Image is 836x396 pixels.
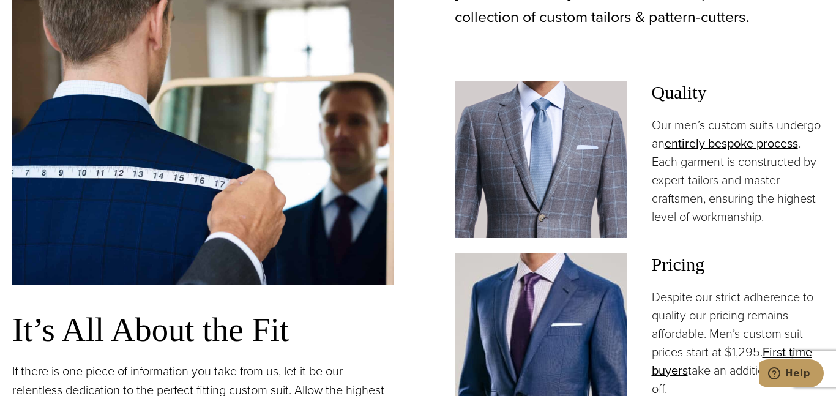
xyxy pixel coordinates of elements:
img: Client in Zegna grey windowpane bespoke suit with white shirt and light blue tie. [455,81,627,238]
a: First time buyers [652,343,812,379]
h3: Pricing [652,253,824,275]
h3: It’s All About the Fit [12,310,394,350]
iframe: Opens a widget where you can chat to one of our agents [759,359,824,390]
a: entirely bespoke process [665,134,798,152]
h3: Quality [652,81,824,103]
p: Our men’s custom suits undergo an . Each garment is constructed by expert tailors and master craf... [652,116,824,226]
